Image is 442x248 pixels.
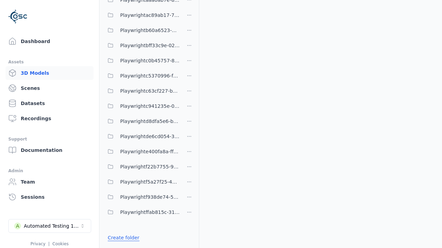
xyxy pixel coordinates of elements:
button: Playwrightf938de74-5787-461e-b2f7-d3c2c2798525 [104,190,180,204]
span: Playwrightc0b45757-850c-469d-848e-4ce4f857ea70 [120,56,180,65]
a: Recordings [6,112,94,125]
span: Playwrightd8dfa5e6-b611-4242-9d59-32339ba7cd68 [120,117,180,125]
button: Playwrightc5370996-fc8e-4363-a68c-af44e6d577c9 [104,69,180,83]
div: Automated Testing 1 - Playwright [24,223,80,229]
button: Playwrightde6cd054-3529-4dff-b662-7b152dabda49 [104,130,180,143]
a: Create folder [108,234,140,241]
button: Playwrightf5a27f25-4b21-40df-860f-4385a207a8a6 [104,175,180,189]
button: Playwrightc63cf227-b350-41d0-b87c-414ab19a80cd [104,84,180,98]
div: Support [8,135,91,143]
button: Playwrightb60a6523-dc5d-4812-af41-f52dc3dbf404 [104,23,180,37]
a: 3D Models [6,66,94,80]
span: | [48,241,50,246]
span: Playwrightc5370996-fc8e-4363-a68c-af44e6d577c9 [120,72,180,80]
span: Playwrightde6cd054-3529-4dff-b662-7b152dabda49 [120,132,180,141]
span: Playwrighte400fa8a-ff96-4c21-9919-5d8b496fb463 [120,147,180,156]
button: Playwrightc0b45757-850c-469d-848e-4ce4f857ea70 [104,54,180,68]
span: Playwrightc941235e-0b6c-43b1-9b5f-438aa732d279 [120,102,180,110]
span: Playwrightf5a27f25-4b21-40df-860f-4385a207a8a6 [120,178,180,186]
span: Playwrightf938de74-5787-461e-b2f7-d3c2c2798525 [120,193,180,201]
button: Playwrightbff33c9e-02f1-4be8-8443-6e9f5334e6c0 [104,39,180,52]
button: Playwrightffab815c-3132-4ca9-9321-41b7911218bf [104,205,180,219]
a: Cookies [52,241,69,246]
div: A [14,223,21,229]
button: Select a workspace [8,219,91,233]
button: Playwrighte400fa8a-ff96-4c21-9919-5d8b496fb463 [104,145,180,158]
span: Playwrightac89ab17-7bbd-4282-bb63-b897c0b85846 [120,11,180,19]
span: Playwrightc63cf227-b350-41d0-b87c-414ab19a80cd [120,87,180,95]
span: Playwrightb60a6523-dc5d-4812-af41-f52dc3dbf404 [120,26,180,34]
button: Playwrightc941235e-0b6c-43b1-9b5f-438aa732d279 [104,99,180,113]
span: Playwrightbff33c9e-02f1-4be8-8443-6e9f5334e6c0 [120,41,180,50]
button: Playwrightac89ab17-7bbd-4282-bb63-b897c0b85846 [104,8,180,22]
a: Sessions [6,190,94,204]
button: Playwrightf22b7755-9f13-4c77-9466-1ba9964cd8f7 [104,160,180,174]
img: Logo [8,7,28,26]
a: Dashboard [6,34,94,48]
a: Team [6,175,94,189]
div: Admin [8,167,91,175]
a: Privacy [30,241,45,246]
a: Documentation [6,143,94,157]
div: Assets [8,58,91,66]
a: Datasets [6,96,94,110]
button: Create folder [104,231,144,244]
a: Scenes [6,81,94,95]
span: Playwrightffab815c-3132-4ca9-9321-41b7911218bf [120,208,180,216]
span: Playwrightf22b7755-9f13-4c77-9466-1ba9964cd8f7 [120,163,180,171]
button: Playwrightd8dfa5e6-b611-4242-9d59-32339ba7cd68 [104,114,180,128]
